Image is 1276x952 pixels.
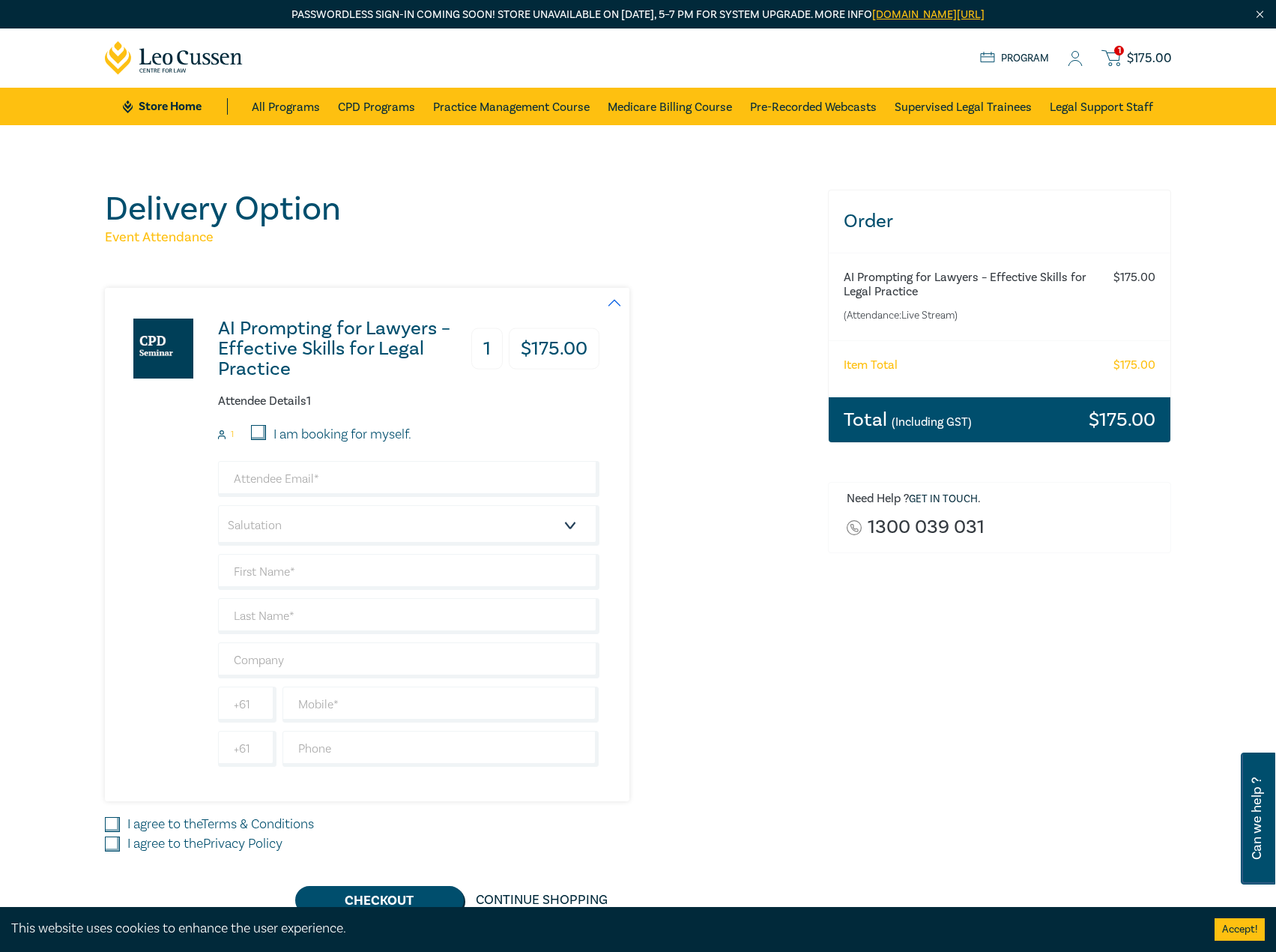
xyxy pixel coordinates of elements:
h3: $ 175.00 [1089,410,1155,430]
a: Supervised Legal Trainees [895,88,1032,125]
a: Practice Management Course [433,88,590,125]
button: Checkout [295,886,464,915]
a: Store Home [123,98,227,115]
h3: Order [829,190,1171,253]
span: 1 [1114,46,1124,55]
img: Close [1254,8,1266,21]
input: Mobile* [282,687,599,723]
a: Privacy Policy [203,835,282,852]
button: Accept cookies [1215,918,1265,941]
img: AI Prompting for Lawyers – Effective Skills for Legal Practice [133,319,193,379]
small: 1 [231,430,234,440]
label: I am booking for myself. [273,425,411,445]
input: Company [218,642,599,678]
a: Terms & Conditions [202,816,314,833]
a: [DOMAIN_NAME][URL] [872,7,985,22]
a: Program [980,50,1050,67]
a: Pre-Recorded Webcasts [750,88,877,125]
a: CPD Programs [338,88,415,125]
h6: $ 175.00 [1113,358,1155,373]
p: Passwordless sign-in coming soon! Store unavailable on [DATE], 5–7 PM for system upgrade. More info [105,7,1172,23]
label: I agree to the [127,834,282,854]
input: Attendee Email* [218,461,599,497]
h3: 1 [471,328,503,370]
a: Get in touch [909,492,978,506]
h6: $ 175.00 [1113,271,1155,285]
h6: AI Prompting for Lawyers – Effective Skills for Legal Practice [844,271,1096,299]
h6: Attendee Details 1 [218,394,599,409]
a: Medicare Billing Course [608,88,732,125]
a: All Programs [252,88,320,125]
label: I agree to the [127,815,314,834]
input: Phone [282,731,599,767]
input: +61 [218,731,276,767]
div: This website uses cookies to enhance the user experience. [11,919,1192,939]
h6: Need Help ? . [847,492,1160,507]
a: Legal Support Staff [1050,88,1153,125]
input: +61 [218,687,276,723]
a: Continue Shopping [464,886,620,915]
h3: $ 175.00 [509,328,599,370]
span: $ 175.00 [1127,50,1172,67]
input: Last Name* [218,598,599,634]
span: Can we help ? [1250,762,1264,876]
h3: Total [844,410,972,430]
small: (Including GST) [892,415,972,430]
h1: Delivery Option [105,190,810,229]
input: First Name* [218,554,599,590]
h5: Event Attendance [105,229,810,247]
h3: AI Prompting for Lawyers – Effective Skills for Legal Practice [218,319,465,379]
h6: Item Total [844,358,898,373]
a: 1300 039 031 [868,517,985,537]
small: (Attendance: Live Stream ) [844,308,1096,323]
